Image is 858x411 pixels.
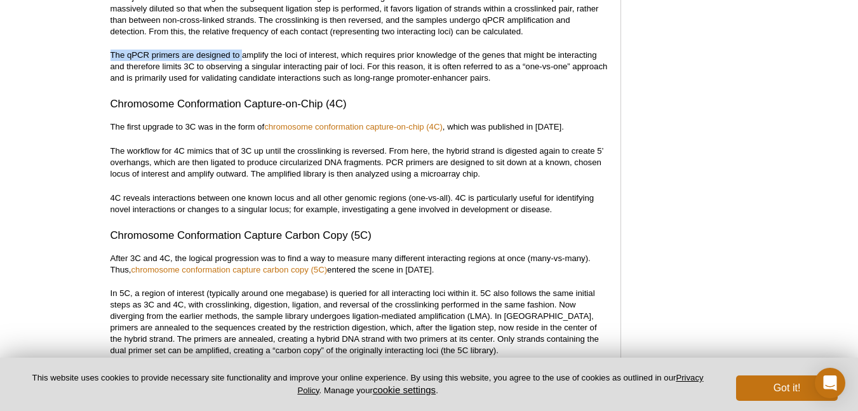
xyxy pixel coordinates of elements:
[111,50,608,84] p: The qPCR primers are designed to amplify the loci of interest, which requires prior knowledge of ...
[264,122,443,131] a: chromosome conformation capture-on-chip (4C)
[111,121,608,133] p: The first upgrade to 3C was in the form of , which was published in [DATE].
[131,265,327,274] a: chromosome conformation capture carbon copy (5C)
[736,375,838,401] button: Got it!
[111,253,608,276] p: After 3C and 4C, the logical progression was to find a way to measure many different interacting ...
[20,372,715,396] p: This website uses cookies to provide necessary site functionality and improve your online experie...
[111,97,608,112] h3: Chromosome Conformation Capture-on-Chip (4C)
[111,228,608,243] h3: Chromosome Conformation Capture Carbon Copy (5C)
[111,288,608,356] p: In 5C, a region of interest (typically around one megabase) is queried for all interacting loci w...
[297,373,703,394] a: Privacy Policy
[111,192,608,215] p: 4C reveals interactions between one known locus and all other genomic regions (one-vs-all). 4C is...
[815,368,845,398] div: Open Intercom Messenger
[111,145,608,180] p: The workflow for 4C mimics that of 3C up until the crosslinking is reversed. From here, the hybri...
[373,384,436,395] button: cookie settings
